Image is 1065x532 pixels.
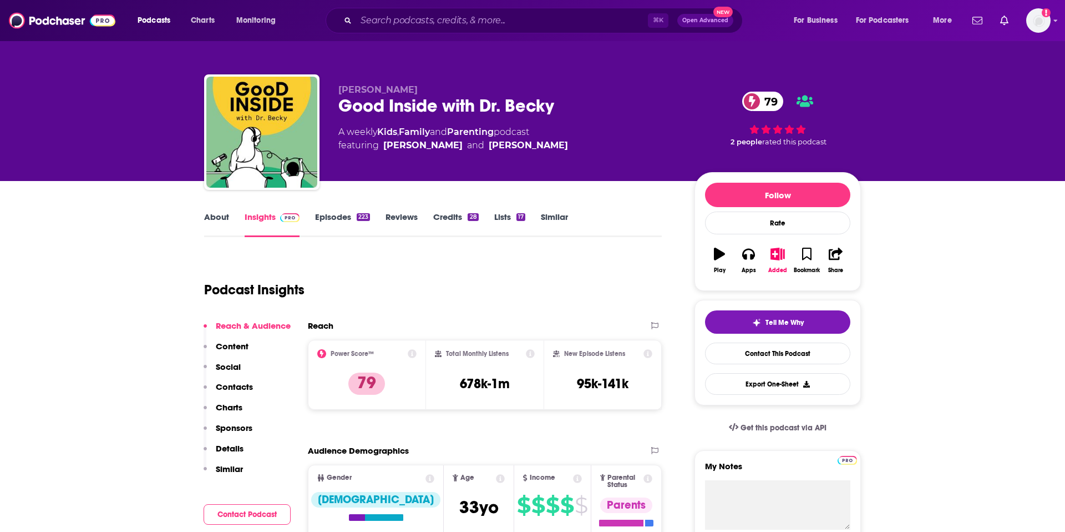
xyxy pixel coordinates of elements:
button: Play [705,240,734,280]
button: open menu [849,12,925,29]
button: Contacts [204,382,253,402]
div: [DEMOGRAPHIC_DATA] [311,492,440,508]
input: Search podcasts, credits, & more... [356,12,648,29]
span: Monitoring [236,13,276,28]
a: Credits28 [433,212,478,237]
a: Reviews [386,212,418,237]
label: My Notes [705,461,850,480]
a: 79 [742,92,783,111]
a: Similar [541,212,568,237]
button: Follow [705,183,850,207]
div: 17 [516,213,525,221]
span: Parental Status [607,474,641,489]
img: Podchaser Pro [838,456,857,465]
span: $ [531,496,545,514]
h1: Podcast Insights [204,282,305,298]
a: Contact This Podcast [705,343,850,364]
a: Parenting [447,127,494,137]
p: Sponsors [216,423,252,433]
p: Details [216,443,244,454]
div: [PERSON_NAME] [383,139,463,152]
span: Income [530,474,555,481]
span: Tell Me Why [765,318,804,327]
h2: Total Monthly Listens [446,350,509,358]
p: Content [216,341,248,352]
div: Parents [600,498,652,513]
span: Open Advanced [682,18,728,23]
h3: 678k-1m [460,375,510,392]
button: Details [204,443,244,464]
span: Charts [191,13,215,28]
span: New [713,7,733,17]
a: Show notifications dropdown [968,11,987,30]
span: 79 [753,92,783,111]
button: open menu [786,12,851,29]
button: Content [204,341,248,362]
a: About [204,212,229,237]
button: Show profile menu [1026,8,1051,33]
div: [PERSON_NAME] [489,139,568,152]
button: Contact Podcast [204,504,291,525]
svg: Add a profile image [1042,8,1051,17]
p: Contacts [216,382,253,392]
a: Lists17 [494,212,525,237]
div: Added [768,267,787,274]
span: Gender [327,474,352,481]
span: Age [460,474,474,481]
a: Family [399,127,430,137]
span: For Podcasters [856,13,909,28]
button: Share [821,240,850,280]
p: Similar [216,464,243,474]
img: tell me why sparkle [752,318,761,327]
img: Podchaser - Follow, Share and Rate Podcasts [9,10,115,31]
button: tell me why sparkleTell Me Why [705,310,850,334]
span: featuring [338,139,568,152]
h2: Audience Demographics [308,445,409,456]
span: Get this podcast via API [741,423,826,433]
span: For Business [794,13,838,28]
p: Charts [216,402,242,413]
button: open menu [925,12,966,29]
a: InsightsPodchaser Pro [245,212,300,237]
p: 79 [348,373,385,395]
p: Social [216,362,241,372]
button: Bookmark [792,240,821,280]
h2: New Episode Listens [564,350,625,358]
a: Kids [377,127,397,137]
span: 2 people [731,138,762,146]
div: Share [828,267,843,274]
a: Charts [184,12,221,29]
button: open menu [130,12,185,29]
button: Export One-Sheet [705,373,850,395]
a: Pro website [838,454,857,465]
span: $ [517,496,530,514]
a: Get this podcast via API [720,414,835,441]
button: Reach & Audience [204,320,291,341]
span: rated this podcast [762,138,826,146]
button: Sponsors [204,423,252,443]
div: 223 [357,213,370,221]
img: Podchaser Pro [280,213,300,222]
div: 79 2 peoplerated this podcast [694,84,861,153]
button: Apps [734,240,763,280]
p: Reach & Audience [216,320,291,331]
button: Added [763,240,792,280]
a: Show notifications dropdown [996,11,1013,30]
span: $ [560,496,574,514]
h3: 95k-141k [577,375,628,392]
button: open menu [229,12,290,29]
button: Social [204,362,241,382]
span: 33 yo [459,496,499,518]
span: ⌘ K [648,13,668,28]
span: and [430,127,447,137]
div: Search podcasts, credits, & more... [336,8,753,33]
div: A weekly podcast [338,126,568,152]
div: Rate [705,212,850,234]
h2: Reach [308,320,333,331]
img: Good Inside with Dr. Becky [206,77,317,188]
span: Podcasts [138,13,170,28]
a: Episodes223 [315,212,370,237]
div: Apps [742,267,756,274]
